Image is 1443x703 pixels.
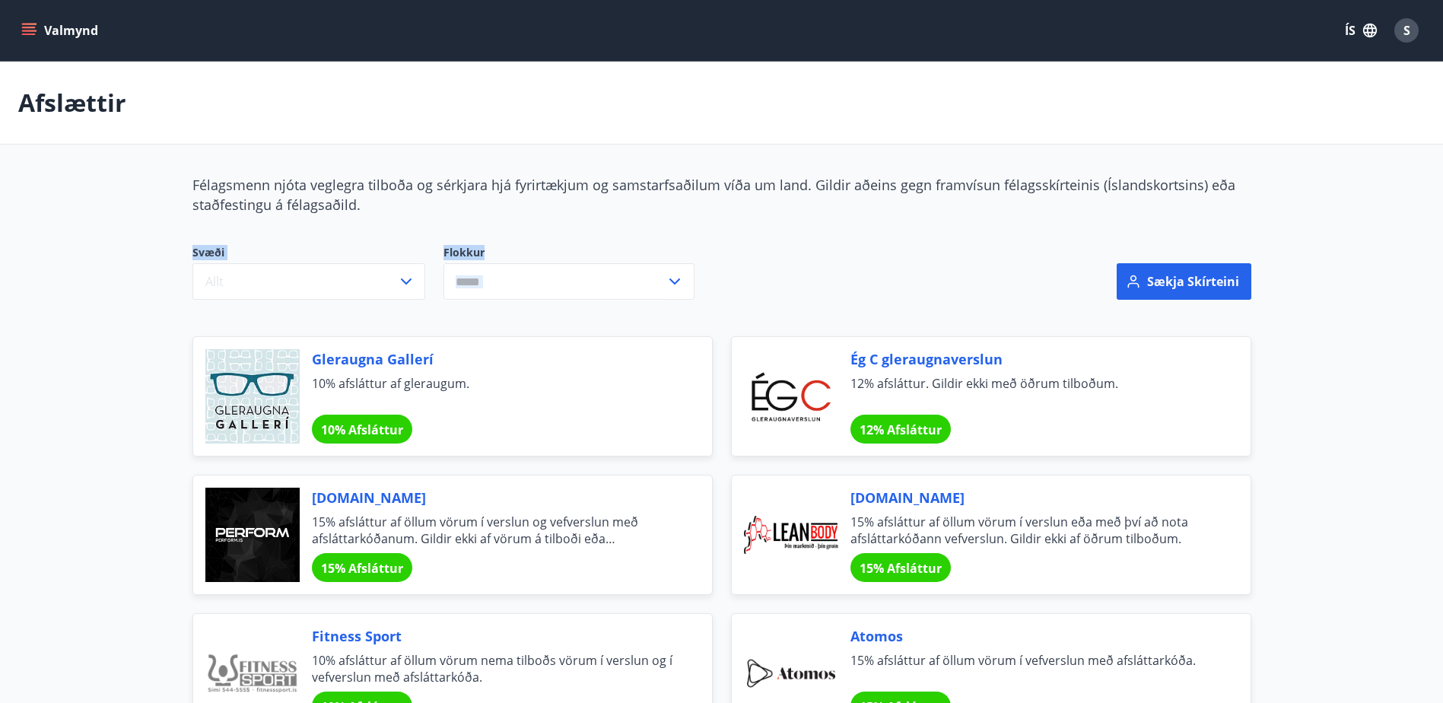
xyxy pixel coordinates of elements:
[312,514,675,547] span: 15% afsláttur af öllum vörum í verslun og vefverslun með afsláttarkóðanum. Gildir ekki af vörum á...
[1337,17,1385,44] button: ÍS
[312,349,675,369] span: Gleraugna Gallerí
[312,652,675,686] span: 10% afsláttur af öllum vörum nema tilboðs vörum í verslun og í vefverslun með afsláttarkóða.
[1388,12,1425,49] button: S
[321,421,403,438] span: 10% Afsláttur
[850,349,1214,369] span: Ég C gleraugnaverslun
[850,652,1214,686] span: 15% afsláttur af öllum vörum í vefverslun með afsláttarkóða.
[192,245,425,263] span: Svæði
[860,421,942,438] span: 12% Afsláttur
[850,514,1214,547] span: 15% afsláttur af öllum vörum í verslun eða með því að nota afsláttarkóðann vefverslun. Gildir ekk...
[18,86,126,119] p: Afslættir
[312,488,675,507] span: [DOMAIN_NAME]
[850,626,1214,646] span: Atomos
[312,626,675,646] span: Fitness Sport
[860,560,942,577] span: 15% Afsláttur
[321,560,403,577] span: 15% Afsláttur
[192,263,425,300] button: Allt
[192,176,1235,214] span: Félagsmenn njóta veglegra tilboða og sérkjara hjá fyrirtækjum og samstarfsaðilum víða um land. Gi...
[850,375,1214,409] span: 12% afsláttur. Gildir ekki með öðrum tilboðum.
[1117,263,1251,300] button: Sækja skírteini
[312,375,675,409] span: 10% afsláttur af gleraugum.
[1403,22,1410,39] span: S
[18,17,104,44] button: menu
[443,245,694,260] label: Flokkur
[205,273,224,290] span: Allt
[850,488,1214,507] span: [DOMAIN_NAME]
